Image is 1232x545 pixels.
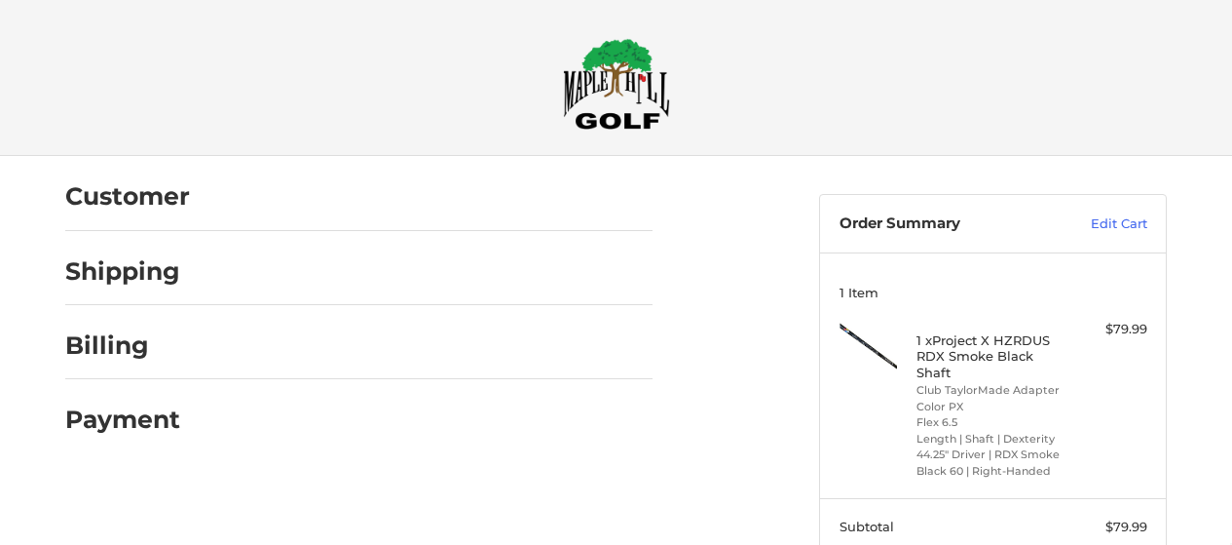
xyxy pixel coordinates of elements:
[1049,214,1147,234] a: Edit Cart
[840,285,1147,300] h3: 1 Item
[840,214,1049,234] h3: Order Summary
[1105,519,1147,534] span: $79.99
[916,431,1065,480] li: Length | Shaft | Dexterity 44.25" Driver | RDX Smoke Black 60 | Right-Handed
[65,256,180,287] h2: Shipping
[65,331,179,361] h2: Billing
[916,382,1065,399] li: Club TaylorMade Adapter
[65,405,180,435] h2: Payment
[840,519,894,534] span: Subtotal
[563,38,670,130] img: Maple Hill Golf
[1070,320,1147,339] div: $79.99
[916,399,1065,415] li: Color PX
[916,414,1065,431] li: Flex 6.5
[65,181,190,212] h2: Customer
[916,332,1065,380] h4: 1 x Project X HZRDUS RDX Smoke Black Shaft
